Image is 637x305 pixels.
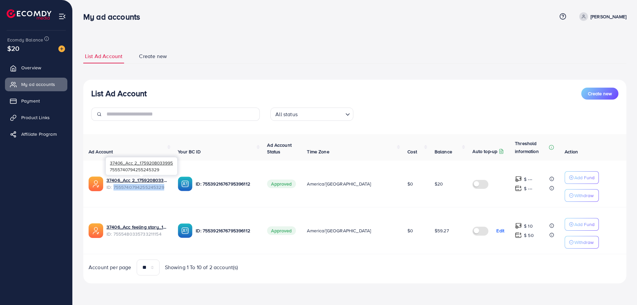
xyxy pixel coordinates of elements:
[274,110,299,119] span: All status
[435,148,452,155] span: Balance
[5,61,67,74] a: Overview
[89,177,103,191] img: ic-ads-acc.e4c84228.svg
[574,174,595,182] p: Add Fund
[565,148,578,155] span: Action
[407,148,417,155] span: Cost
[58,45,65,52] img: image
[565,236,599,249] button: Withdraw
[574,220,595,228] p: Add Fund
[435,227,449,234] span: $59.27
[524,175,532,183] p: $ ---
[496,227,504,235] p: Edit
[5,127,67,141] a: Affiliate Program
[515,139,547,155] p: Threshold information
[21,98,40,104] span: Payment
[524,231,534,239] p: $ 50
[7,9,51,20] img: logo
[106,177,167,184] a: 37406_Acc 2_1759208033995
[515,176,522,183] img: top-up amount
[21,131,57,137] span: Affiliate Program
[106,224,167,237] div: <span class='underline'>37406_Acc feeling story_1759147422800</span></br>7555480335733211154
[591,13,626,21] p: [PERSON_NAME]
[581,88,618,100] button: Create new
[267,142,292,155] span: Ad Account Status
[21,114,50,121] span: Product Links
[472,147,497,155] p: Auto top-up
[5,94,67,108] a: Payment
[178,148,201,155] span: Your BC ID
[89,223,103,238] img: ic-ads-acc.e4c84228.svg
[307,148,329,155] span: Time Zone
[267,226,296,235] span: Approved
[165,264,238,271] span: Showing 1 To 10 of 2 account(s)
[407,227,413,234] span: $0
[574,238,594,246] p: Withdraw
[178,223,192,238] img: ic-ba-acc.ded83a64.svg
[307,227,371,234] span: America/[GEOGRAPHIC_DATA]
[270,108,353,121] div: Search for option
[524,222,533,230] p: $ 10
[106,184,167,191] span: ID: 7555740794255245329
[574,191,594,199] p: Withdraw
[565,171,599,184] button: Add Fund
[515,232,522,239] img: top-up amount
[515,222,522,229] img: top-up amount
[435,181,443,187] span: $20
[609,275,632,300] iframe: Chat
[7,43,19,53] span: $20
[106,231,167,237] span: ID: 7555480335733211154
[5,111,67,124] a: Product Links
[85,52,122,60] span: List Ad Account
[588,90,612,97] span: Create new
[524,185,532,192] p: $ ---
[565,189,599,202] button: Withdraw
[21,64,41,71] span: Overview
[565,218,599,231] button: Add Fund
[7,37,43,43] span: Ecomdy Balance
[21,81,55,88] span: My ad accounts
[106,224,167,230] a: 37406_Acc feeling story_1759147422800
[91,89,147,98] h3: List Ad Account
[139,52,167,60] span: Create new
[577,12,626,21] a: [PERSON_NAME]
[89,264,131,271] span: Account per page
[196,180,256,188] p: ID: 7553921676795396112
[267,180,296,188] span: Approved
[106,157,177,175] div: 7555740794255245329
[58,13,66,20] img: menu
[110,160,173,166] span: 37406_Acc 2_1759208033995
[407,181,413,187] span: $0
[83,12,145,22] h3: My ad accounts
[5,78,67,91] a: My ad accounts
[89,148,113,155] span: Ad Account
[300,108,343,119] input: Search for option
[178,177,192,191] img: ic-ba-acc.ded83a64.svg
[307,181,371,187] span: America/[GEOGRAPHIC_DATA]
[515,185,522,192] img: top-up amount
[196,227,256,235] p: ID: 7553921676795396112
